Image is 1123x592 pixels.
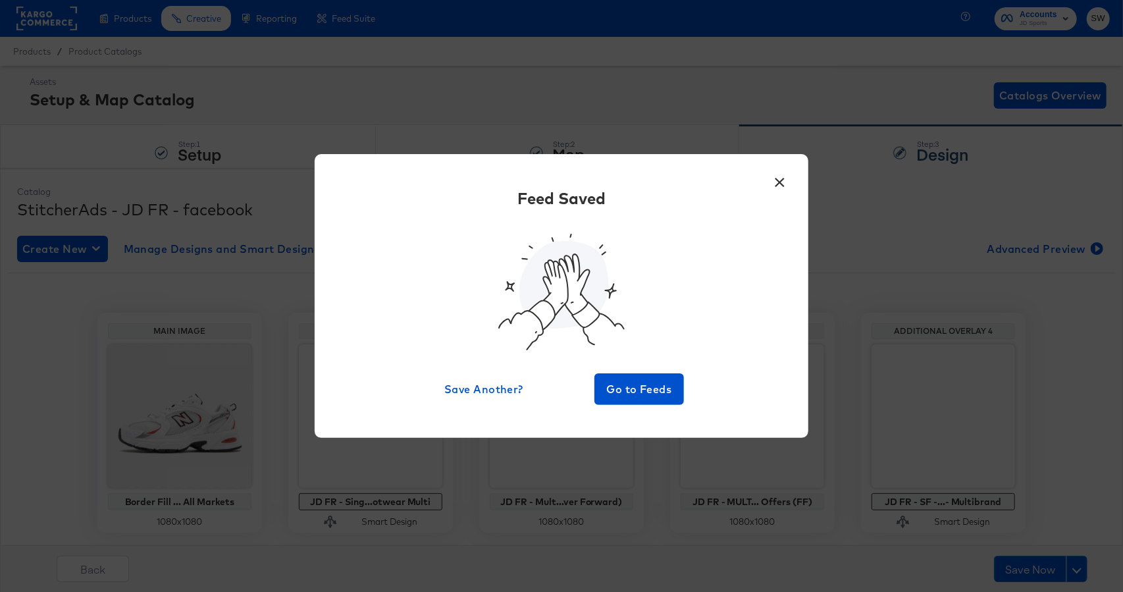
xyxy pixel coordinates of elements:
span: Save Another? [444,380,523,398]
button: Save Another? [439,373,529,405]
button: Go to Feeds [594,373,684,405]
span: Go to Feeds [600,380,679,398]
div: Feed Saved [517,187,606,209]
button: × [768,167,792,191]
